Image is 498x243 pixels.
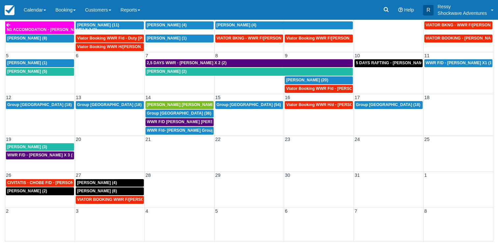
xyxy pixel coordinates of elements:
a: Group [GEOGRAPHIC_DATA] (36) [145,110,214,118]
span: [PERSON_NAME] (2) [7,189,47,193]
a: WWR F/D - [PERSON_NAME] X1 (1) [424,59,492,67]
i: Help [398,8,403,12]
span: 4 [145,208,149,214]
a: [PERSON_NAME] (20) [285,76,353,84]
span: [PERSON_NAME] (3) [7,145,47,149]
a: [PERSON_NAME] (1) [6,59,74,67]
span: 11 [424,53,430,58]
a: [PERSON_NAME] (1) [145,35,214,42]
a: Group [GEOGRAPHIC_DATA] (18) [6,101,74,109]
span: 17 [354,95,360,100]
span: N1 ACCOMODATION - [PERSON_NAME] X 2 (2) [7,27,97,32]
span: 25 [424,137,430,142]
span: Viator Booking WWR H/[PERSON_NAME] x2 (3) [77,44,168,49]
span: 30 [284,173,291,178]
span: 29 [215,173,221,178]
a: VIATOR BKNG - WWR F/[PERSON_NAME] 3 (3) [424,21,492,29]
span: [PERSON_NAME] (1) [147,36,187,40]
span: [PERSON_NAME] (8) [77,189,117,193]
a: Viator Booking WWR F/[PERSON_NAME] X 2 (2) [285,35,353,42]
span: Help [404,7,414,13]
span: 5 [215,208,219,214]
span: [PERSON_NAME] (4) [217,23,256,27]
span: Viator Booking WWR H/d - [PERSON_NAME] X 4 (4) [286,102,384,107]
a: [PERSON_NAME] (11) [76,21,144,29]
span: 22 [215,137,221,142]
span: 31 [354,173,360,178]
span: [PERSON_NAME] (8) [7,36,47,40]
a: [PERSON_NAME] (2) [6,187,74,195]
span: Viator Booking WWR F/d - Duty [PERSON_NAME] 2 (2) [77,36,181,40]
a: [PERSON_NAME] [PERSON_NAME] (2) [145,101,214,109]
a: [PERSON_NAME] (4) [76,179,144,187]
span: 27 [75,173,82,178]
span: WWR F/d- [PERSON_NAME] Group X 30 (30) [147,128,232,133]
span: WWR F/D - [PERSON_NAME] X 3 (3) [7,153,76,157]
span: WWR F/D - [PERSON_NAME] X1 (1) [426,61,493,65]
span: [PERSON_NAME] (1) [7,61,47,65]
p: Ressy [437,3,487,10]
a: CIVITATIS - CHOBE F/D - [PERSON_NAME] X 1 (1) [6,179,74,187]
a: WWR F/D [PERSON_NAME] [PERSON_NAME] GROVVE X2 (1) [145,118,214,126]
span: CIVITATIS - CHOBE F/D - [PERSON_NAME] X 1 (1) [7,180,102,185]
span: 28 [145,173,151,178]
span: 6 [284,208,288,214]
span: 18 [424,95,430,100]
span: 5 [5,53,9,58]
span: [PERSON_NAME] (5) [7,69,47,74]
span: 8 [215,53,219,58]
span: 26 [5,173,12,178]
a: [PERSON_NAME] (8) [6,35,74,42]
span: Group [GEOGRAPHIC_DATA] (54) [217,102,281,107]
span: 1 [424,173,428,178]
span: [PERSON_NAME] (20) [286,78,328,82]
div: R [423,5,433,15]
span: Viator Booking WWR F/d - [PERSON_NAME] [PERSON_NAME] X2 (2) [286,86,418,91]
span: 10 [354,53,360,58]
span: VIATOR BKNG - WWR F/[PERSON_NAME] X 3 (3) [217,36,310,40]
span: [PERSON_NAME] (4) [77,180,117,185]
a: Group [GEOGRAPHIC_DATA] (18) [76,101,144,109]
a: [PERSON_NAME] (3) [6,143,74,151]
span: 5 DAYS RAFTING - [PERSON_NAME] X 2 (4) [356,61,439,65]
span: Group [GEOGRAPHIC_DATA] (18) [7,102,72,107]
span: 3 [75,208,79,214]
span: 21 [145,137,151,142]
a: WWR F/D - [PERSON_NAME] X 3 (3) [6,151,74,159]
span: [PERSON_NAME] (11) [77,23,119,27]
span: 7 [145,53,149,58]
span: 6 [75,53,79,58]
a: 2,5 DAYS WWR - [PERSON_NAME] X 2 (2) [145,59,353,67]
span: 2 [5,208,9,214]
span: 13 [75,95,82,100]
p: Shockwave Adventures [437,10,487,16]
img: checkfront-main-nav-mini-logo.png [5,5,14,15]
span: 16 [284,95,291,100]
span: 7 [354,208,358,214]
span: VIATOR BOOKING WWR F/[PERSON_NAME] X1 (1) [77,197,174,202]
span: 8 [424,208,428,214]
span: 20 [75,137,82,142]
span: 23 [284,137,291,142]
a: Viator Booking WWR H/[PERSON_NAME] x2 (3) [76,43,144,51]
a: [PERSON_NAME] (4) [215,21,353,29]
a: [PERSON_NAME] (2) [145,68,353,76]
span: Group [GEOGRAPHIC_DATA] (36) [147,111,211,116]
span: 19 [5,137,12,142]
a: Viator Booking WWR F/d - [PERSON_NAME] [PERSON_NAME] X2 (2) [285,85,353,93]
a: VIATOR BKNG - WWR F/[PERSON_NAME] X 3 (3) [215,35,283,42]
span: 24 [354,137,360,142]
a: [PERSON_NAME] (4) [145,21,214,29]
span: [PERSON_NAME] [PERSON_NAME] (2) [147,102,222,107]
span: 9 [284,53,288,58]
a: VIATOR BOOKING WWR F/[PERSON_NAME] X1 (1) [76,196,144,204]
a: Viator Booking WWR H/d - [PERSON_NAME] X 4 (4) [285,101,353,109]
a: Group [GEOGRAPHIC_DATA] (54) [215,101,283,109]
span: Group [GEOGRAPHIC_DATA] (18) [77,102,142,107]
span: 12 [5,95,12,100]
span: [PERSON_NAME] (4) [147,23,187,27]
a: Viator Booking WWR F/d - Duty [PERSON_NAME] 2 (2) [76,35,144,42]
span: 2,5 DAYS WWR - [PERSON_NAME] X 2 (2) [147,61,226,65]
span: Group [GEOGRAPHIC_DATA] (18) [356,102,420,107]
a: WWR F/d- [PERSON_NAME] Group X 30 (30) [145,127,214,135]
